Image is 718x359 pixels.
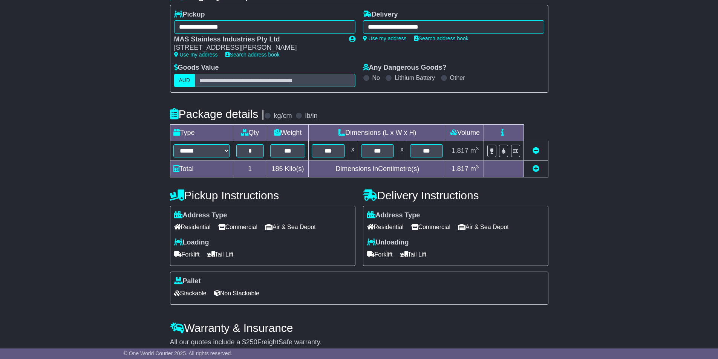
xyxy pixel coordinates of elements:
label: Unloading [367,238,409,247]
sup: 3 [476,146,479,151]
td: Total [170,160,233,177]
label: No [372,74,380,81]
td: 1 [233,160,267,177]
a: Add new item [533,165,539,173]
label: Any Dangerous Goods? [363,64,447,72]
td: Kilo(s) [267,160,309,177]
span: Commercial [411,221,450,233]
td: Dimensions (L x W x H) [309,124,446,141]
td: Type [170,124,233,141]
label: Address Type [174,211,227,220]
h4: Package details | [170,108,265,120]
div: All our quotes include a $ FreightSafe warranty. [170,338,548,347]
label: Goods Value [174,64,219,72]
label: Address Type [367,211,420,220]
h4: Delivery Instructions [363,189,548,202]
label: AUD [174,74,195,87]
span: Tail Lift [207,249,234,260]
label: lb/in [305,112,317,120]
span: m [470,165,479,173]
span: Forklift [174,249,200,260]
span: Stackable [174,287,207,299]
td: x [348,141,358,160]
a: Search address book [414,35,468,41]
span: Air & Sea Depot [265,221,316,233]
span: 185 [272,165,283,173]
span: Forklift [367,249,393,260]
td: Weight [267,124,309,141]
label: Pallet [174,277,201,286]
div: MAS Stainless Industries Pty Ltd [174,35,341,44]
td: Qty [233,124,267,141]
span: © One World Courier 2025. All rights reserved. [124,350,233,356]
div: [STREET_ADDRESS][PERSON_NAME] [174,44,341,52]
sup: 3 [476,164,479,170]
td: x [397,141,407,160]
td: Dimensions in Centimetre(s) [309,160,446,177]
span: Non Stackable [214,287,259,299]
label: Lithium Battery [395,74,435,81]
span: Tail Lift [400,249,427,260]
h4: Pickup Instructions [170,189,355,202]
a: Remove this item [533,147,539,154]
span: 1.817 [452,165,468,173]
label: kg/cm [274,112,292,120]
a: Use my address [174,52,218,58]
span: 1.817 [452,147,468,154]
span: Residential [174,221,211,233]
label: Pickup [174,11,205,19]
span: Air & Sea Depot [458,221,509,233]
label: Other [450,74,465,81]
h4: Warranty & Insurance [170,322,548,334]
label: Loading [174,238,209,247]
td: Volume [446,124,484,141]
span: Residential [367,221,404,233]
span: 250 [246,338,257,346]
a: Search address book [225,52,280,58]
span: m [470,147,479,154]
span: Commercial [218,221,257,233]
label: Delivery [363,11,398,19]
a: Use my address [363,35,407,41]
